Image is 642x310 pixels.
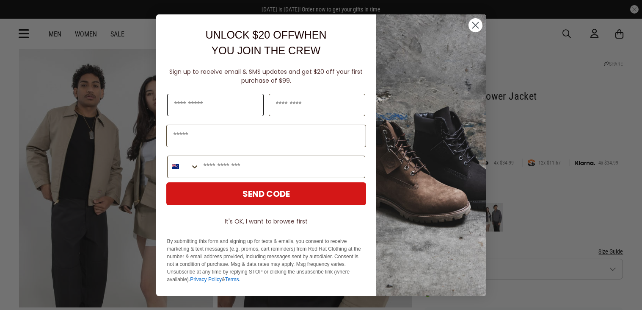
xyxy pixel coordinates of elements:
button: Search Countries [168,156,199,178]
button: Open LiveChat chat widget [7,3,32,29]
img: New Zealand [172,163,179,170]
input: Email [166,125,366,147]
button: It's OK, I want to browse first [166,214,366,229]
a: Terms [225,276,239,282]
span: WHEN [294,29,326,41]
span: UNLOCK $20 OFF [205,29,294,41]
span: YOU JOIN THE CREW [212,45,321,56]
input: First Name [167,94,264,116]
span: Sign up to receive email & SMS updates and get $20 off your first purchase of $99. [169,67,363,85]
p: By submitting this form and signing up for texts & emails, you consent to receive marketing & tex... [167,237,365,283]
img: f7662613-148e-4c88-9575-6c6b5b55a647.jpeg [376,14,486,296]
a: Privacy Policy [190,276,222,282]
button: SEND CODE [166,182,366,205]
button: Close dialog [468,18,483,33]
